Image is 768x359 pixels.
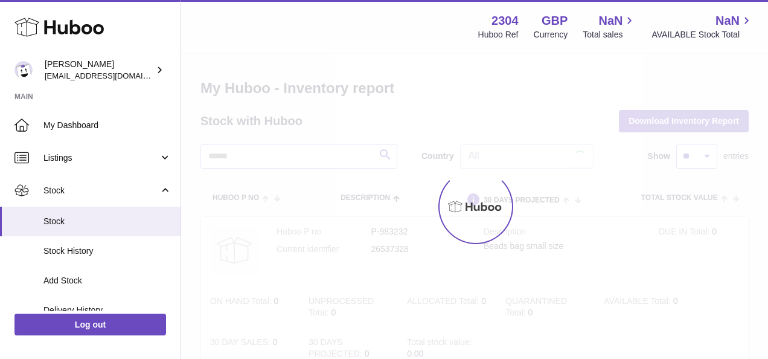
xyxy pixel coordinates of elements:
[14,61,33,79] img: internalAdmin-2304@internal.huboo.com
[43,245,171,257] span: Stock History
[651,13,754,40] a: NaN AVAILABLE Stock Total
[715,13,740,29] span: NaN
[651,29,754,40] span: AVAILABLE Stock Total
[14,314,166,335] a: Log out
[43,275,171,286] span: Add Stock
[598,13,622,29] span: NaN
[534,29,568,40] div: Currency
[43,120,171,131] span: My Dashboard
[45,71,178,80] span: [EMAIL_ADDRESS][DOMAIN_NAME]
[542,13,568,29] strong: GBP
[478,29,519,40] div: Huboo Ref
[45,59,153,82] div: [PERSON_NAME]
[43,185,159,196] span: Stock
[43,305,171,316] span: Delivery History
[583,29,636,40] span: Total sales
[43,152,159,164] span: Listings
[491,13,519,29] strong: 2304
[583,13,636,40] a: NaN Total sales
[43,216,171,227] span: Stock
